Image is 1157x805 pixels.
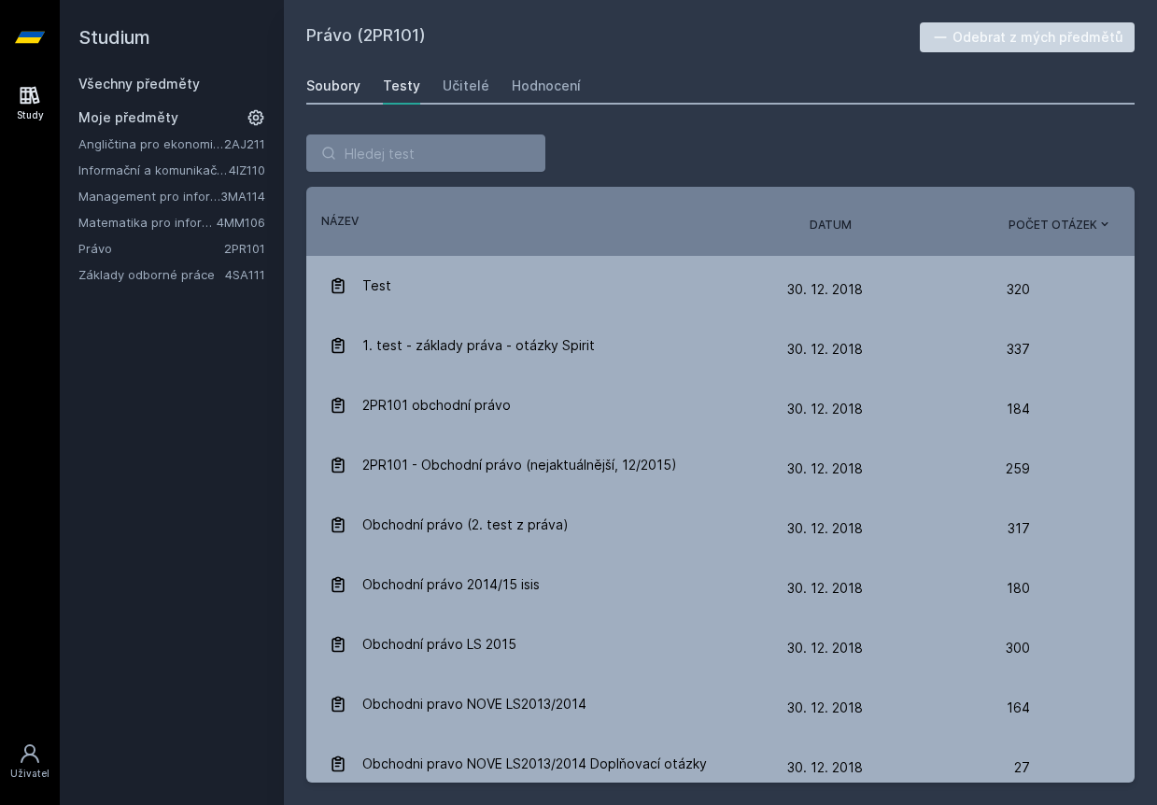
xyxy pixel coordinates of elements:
input: Hledej test [306,134,545,172]
div: Soubory [306,77,360,95]
a: Obchodni pravo NOVE LS2013/2014 30. 12. 2018 164 [306,674,1135,734]
a: Obchodní právo (2. test z práva) 30. 12. 2018 317 [306,495,1135,555]
span: 2PR101 obchodní právo [362,387,511,424]
a: Soubory [306,67,360,105]
span: 30. 12. 2018 [787,341,863,357]
button: Datum [810,217,852,233]
span: 27 [1014,749,1030,786]
a: 4SA111 [225,267,265,282]
div: Study [17,108,44,122]
a: Učitelé [443,67,489,105]
span: Moje předměty [78,108,178,127]
span: 30. 12. 2018 [787,580,863,596]
span: Obchodní právo (2. test z práva) [362,506,569,544]
button: Počet otázek [1009,217,1112,233]
a: Obchodní právo LS 2015 30. 12. 2018 300 [306,614,1135,674]
span: 164 [1007,689,1030,727]
span: 180 [1007,570,1030,607]
a: 4MM106 [217,215,265,230]
span: 337 [1007,331,1030,368]
span: Test [362,267,391,304]
a: Testy [383,67,420,105]
a: Test 30. 12. 2018 320 [306,256,1135,316]
a: Angličtina pro ekonomická studia 1 (B2/C1) [78,134,224,153]
span: 320 [1007,271,1030,308]
div: Testy [383,77,420,95]
button: Název [321,213,359,230]
div: Uživatel [10,767,49,781]
a: 1. test - základy práva - otázky Spirit 30. 12. 2018 337 [306,316,1135,375]
a: Základy odborné práce [78,265,225,284]
a: 2AJ211 [224,136,265,151]
div: Učitelé [443,77,489,95]
span: 30. 12. 2018 [787,640,863,656]
span: 1. test - základy práva - otázky Spirit [362,327,595,364]
a: Study [4,75,56,132]
a: Management pro informatiky a statistiky [78,187,220,205]
span: Počet otázek [1009,217,1097,233]
a: Obchodni pravo NOVE LS2013/2014 Doplňovací otázky 30. 12. 2018 27 [306,734,1135,794]
a: Uživatel [4,733,56,790]
span: 30. 12. 2018 [787,520,863,536]
a: 2PR101 obchodní právo 30. 12. 2018 184 [306,375,1135,435]
span: Obchodní právo LS 2015 [362,626,516,663]
a: Informační a komunikační technologie [78,161,229,179]
a: Obchodní právo 2014/15 isis 30. 12. 2018 180 [306,555,1135,614]
span: 317 [1008,510,1030,547]
span: 184 [1007,390,1030,428]
a: Matematika pro informatiky [78,213,217,232]
span: 300 [1006,629,1030,667]
span: 30. 12. 2018 [787,401,863,417]
a: Všechny předměty [78,76,200,92]
a: 2PR101 - Obchodní právo (nejaktuálnější, 12/2015) 30. 12. 2018 259 [306,435,1135,495]
button: Odebrat z mých předmětů [920,22,1136,52]
h2: Právo (2PR101) [306,22,920,52]
a: 3MA114 [220,189,265,204]
span: Obchodni pravo NOVE LS2013/2014 [362,685,586,723]
span: Obchodni pravo NOVE LS2013/2014 Doplňovací otázky [362,745,707,783]
a: Právo [78,239,224,258]
a: 2PR101 [224,241,265,256]
span: 30. 12. 2018 [787,699,863,715]
span: 2PR101 - Obchodní právo (nejaktuálnější, 12/2015) [362,446,677,484]
a: Hodnocení [512,67,581,105]
span: Obchodní právo 2014/15 isis [362,566,540,603]
div: Hodnocení [512,77,581,95]
span: 259 [1006,450,1030,487]
a: 4IZ110 [229,162,265,177]
span: 30. 12. 2018 [787,759,863,775]
span: 30. 12. 2018 [787,460,863,476]
span: 30. 12. 2018 [787,281,863,297]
